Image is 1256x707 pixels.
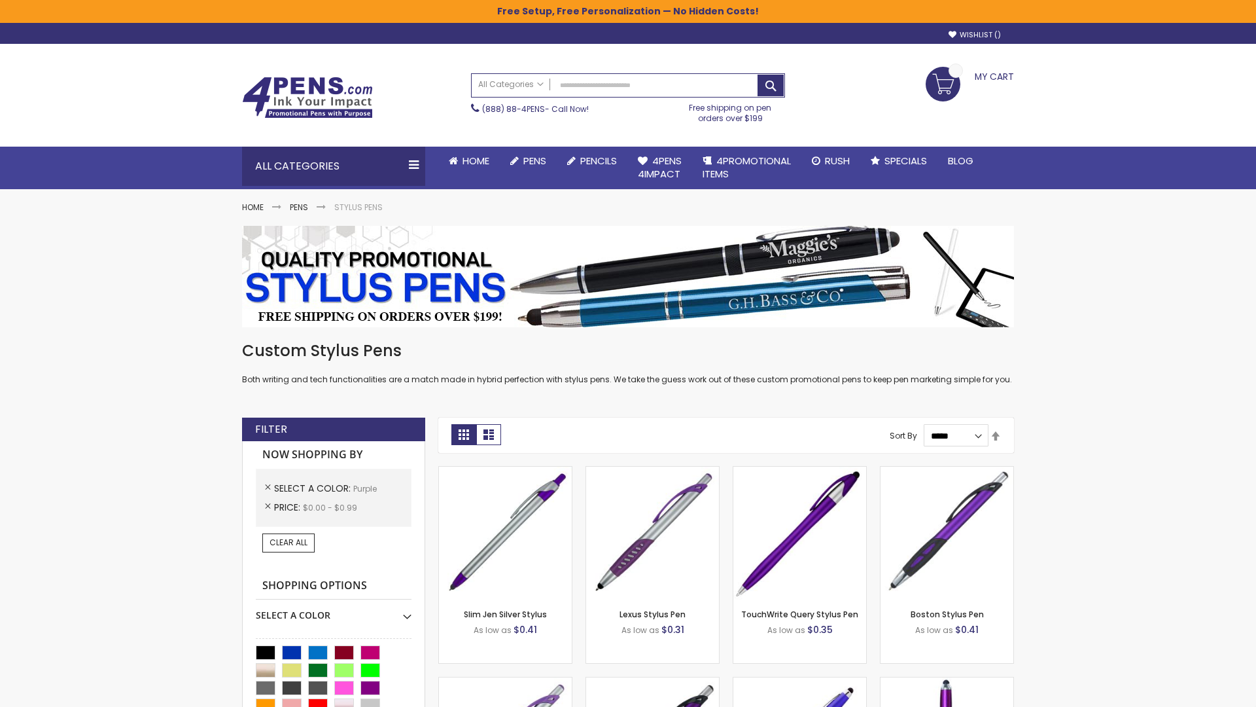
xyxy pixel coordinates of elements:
[949,30,1001,40] a: Wishlist
[262,534,315,552] a: Clear All
[462,154,489,168] span: Home
[881,466,1013,477] a: Boston Stylus Pen-Purple
[955,623,979,636] span: $0.41
[915,625,953,636] span: As low as
[438,147,500,175] a: Home
[242,226,1014,327] img: Stylus Pens
[825,154,850,168] span: Rush
[627,147,692,189] a: 4Pens4impact
[242,202,264,213] a: Home
[586,677,719,688] a: Lexus Metallic Stylus Pen-Purple
[472,74,550,96] a: All Categories
[439,466,572,477] a: Slim Jen Silver Stylus-Purple
[334,202,383,213] strong: Stylus Pens
[801,147,860,175] a: Rush
[619,609,686,620] a: Lexus Stylus Pen
[733,677,866,688] a: Sierra Stylus Twist Pen-Purple
[270,537,307,548] span: Clear All
[703,154,791,181] span: 4PROMOTIONAL ITEMS
[586,467,719,600] img: Lexus Stylus Pen-Purple
[474,625,512,636] span: As low as
[937,147,984,175] a: Blog
[478,79,544,90] span: All Categories
[676,98,786,124] div: Free shipping on pen orders over $199
[353,483,377,494] span: Purple
[500,147,557,175] a: Pens
[256,600,411,622] div: Select A Color
[256,441,411,469] strong: Now Shopping by
[242,77,373,118] img: 4Pens Custom Pens and Promotional Products
[860,147,937,175] a: Specials
[464,609,547,620] a: Slim Jen Silver Stylus
[256,572,411,600] strong: Shopping Options
[661,623,684,636] span: $0.31
[807,623,833,636] span: $0.35
[242,340,1014,386] div: Both writing and tech functionalities are a match made in hybrid perfection with stylus pens. We ...
[274,501,303,514] span: Price
[948,154,973,168] span: Blog
[439,467,572,600] img: Slim Jen Silver Stylus-Purple
[274,482,353,495] span: Select A Color
[242,340,1014,361] h1: Custom Stylus Pens
[638,154,682,181] span: 4Pens 4impact
[733,467,866,600] img: TouchWrite Query Stylus Pen-Purple
[890,430,917,441] label: Sort By
[767,625,805,636] span: As low as
[514,623,537,636] span: $0.41
[290,202,308,213] a: Pens
[557,147,627,175] a: Pencils
[303,502,357,513] span: $0.00 - $0.99
[242,147,425,186] div: All Categories
[482,103,589,115] span: - Call Now!
[881,467,1013,600] img: Boston Stylus Pen-Purple
[523,154,546,168] span: Pens
[692,147,801,189] a: 4PROMOTIONALITEMS
[586,466,719,477] a: Lexus Stylus Pen-Purple
[911,609,984,620] a: Boston Stylus Pen
[733,466,866,477] a: TouchWrite Query Stylus Pen-Purple
[451,424,476,445] strong: Grid
[621,625,659,636] span: As low as
[881,677,1013,688] a: TouchWrite Command Stylus Pen-Purple
[884,154,927,168] span: Specials
[255,422,287,437] strong: Filter
[580,154,617,168] span: Pencils
[741,609,858,620] a: TouchWrite Query Stylus Pen
[439,677,572,688] a: Boston Silver Stylus Pen-Purple
[482,103,545,115] a: (888) 88-4PENS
